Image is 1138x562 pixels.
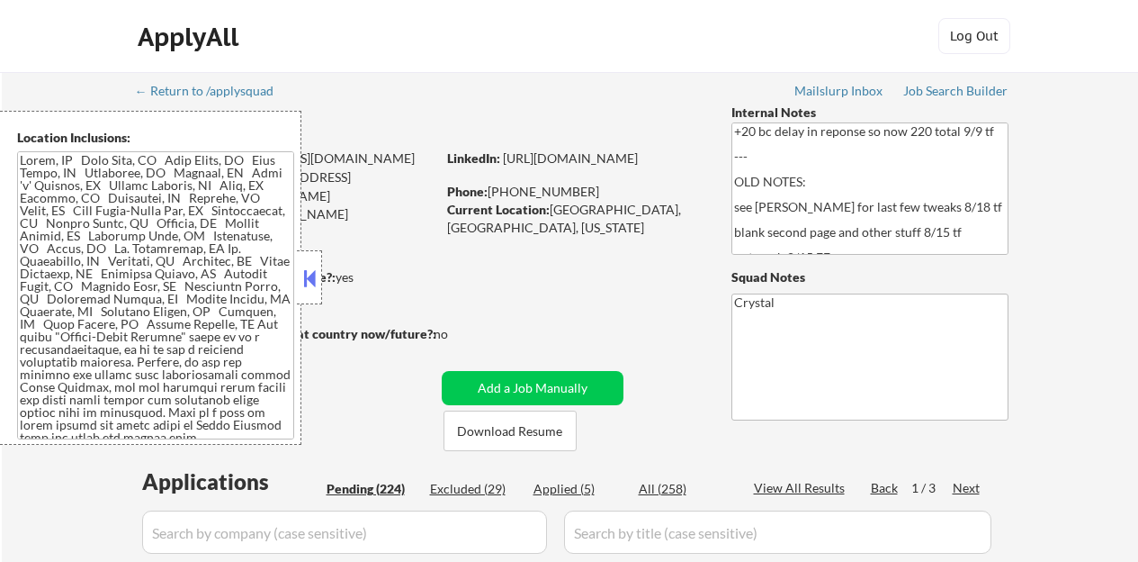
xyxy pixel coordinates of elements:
div: Location Inclusions: [17,129,294,147]
button: Add a Job Manually [442,371,623,405]
a: [URL][DOMAIN_NAME] [503,150,638,166]
div: Mailslurp Inbox [794,85,884,97]
strong: Phone: [447,184,488,199]
div: [GEOGRAPHIC_DATA], [GEOGRAPHIC_DATA], [US_STATE] [447,201,702,236]
div: Applied (5) [533,480,623,498]
div: Excluded (29) [430,480,520,498]
div: Squad Notes [731,268,1008,286]
input: Search by title (case sensitive) [564,511,991,554]
div: View All Results [754,479,850,497]
div: no [434,325,485,343]
a: Mailslurp Inbox [794,84,884,102]
div: Next [953,479,981,497]
a: Job Search Builder [903,84,1008,102]
div: Back [871,479,900,497]
div: Pending (224) [327,480,417,498]
div: ApplyAll [138,22,244,52]
strong: LinkedIn: [447,150,500,166]
div: ← Return to /applysquad [135,85,291,97]
strong: Current Location: [447,202,550,217]
div: Job Search Builder [903,85,1008,97]
div: 1 / 3 [911,479,953,497]
div: [PHONE_NUMBER] [447,183,702,201]
div: Applications [142,471,320,493]
div: All (258) [639,480,729,498]
input: Search by company (case sensitive) [142,511,547,554]
button: Download Resume [444,411,577,451]
div: Internal Notes [731,104,1008,122]
a: ← Return to /applysquad [135,84,291,102]
button: Log Out [938,18,1010,54]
